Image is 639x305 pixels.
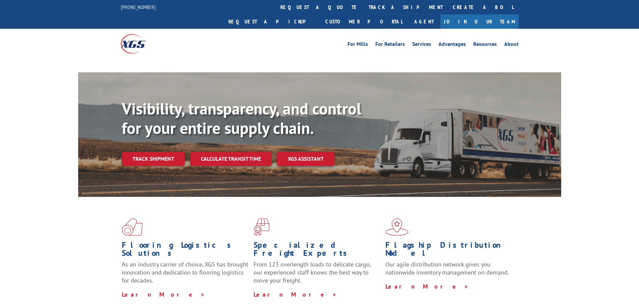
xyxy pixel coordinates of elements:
[277,152,334,166] a: XGS ASSISTANT
[122,291,205,298] a: Learn More >
[254,241,380,260] h1: Specialized Freight Experts
[385,241,512,260] h1: Flagship Distribution Model
[504,42,519,49] a: About
[122,218,143,236] img: xgs-icon-total-supply-chain-intelligence-red
[440,14,519,29] a: Join Our Team
[438,42,466,49] a: Advantages
[412,42,431,49] a: Services
[122,241,249,260] h1: Flooring Logistics Solutions
[348,42,368,49] a: For Mills
[385,218,409,236] img: xgs-icon-flagship-distribution-model-red
[408,14,440,29] a: Agent
[223,14,320,29] a: Request a pickup
[122,152,185,166] a: Track shipment
[385,283,469,290] a: Learn More >
[190,152,272,166] a: Calculate transit time
[385,260,509,276] span: Our agile distribution network gives you nationwide inventory management on demand.
[122,98,361,138] b: Visibility, transparency, and control for your entire supply chain.
[254,218,269,236] img: xgs-icon-focused-on-flooring-red
[121,4,156,10] a: [PHONE_NUMBER]
[254,291,337,298] a: Learn More >
[473,42,497,49] a: Resources
[122,260,248,284] span: As an industry carrier of choice, XGS has brought innovation and dedication to flooring logistics...
[254,260,380,290] p: From 123 overlength loads to delicate cargo, our experienced staff knows the best way to move you...
[375,42,405,49] a: For Retailers
[320,14,408,29] a: Customer Portal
